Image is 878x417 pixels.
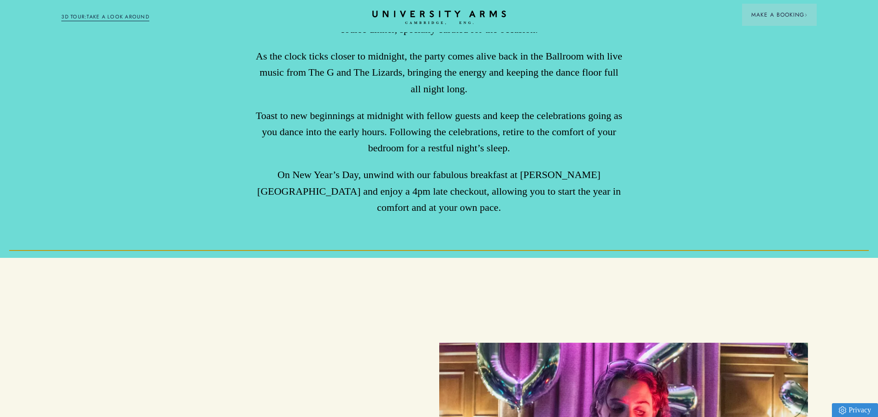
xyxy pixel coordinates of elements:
img: Privacy [839,406,846,414]
p: Toast to new beginnings at midnight with fellow guests and keep the celebrations going as you dan... [254,107,623,156]
a: Privacy [832,403,878,417]
a: Home [372,11,506,25]
button: Make a BookingArrow icon [742,4,817,26]
p: On New Year’s Day, unwind with our fabulous breakfast at [PERSON_NAME][GEOGRAPHIC_DATA] and enjoy... [254,167,623,215]
a: 3D TOUR:TAKE A LOOK AROUND [61,13,149,21]
img: Arrow icon [804,13,807,17]
span: Make a Booking [751,11,807,19]
p: As the clock ticks closer to midnight, the party comes alive back in the Ballroom with live music... [254,48,623,97]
